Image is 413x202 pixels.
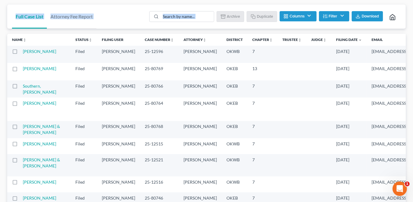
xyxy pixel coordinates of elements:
[222,138,247,154] td: OKWB
[222,34,247,46] th: District
[222,176,247,192] td: OKWB
[282,37,302,42] a: Trusteeunfold_more
[393,182,407,196] iframe: Intercom live chat
[222,121,247,138] td: OKEB
[331,121,367,138] td: [DATE]
[97,46,140,63] td: [PERSON_NAME]
[179,121,222,138] td: [PERSON_NAME]
[323,38,326,42] i: unfold_more
[71,46,97,63] td: Filed
[23,141,56,146] a: [PERSON_NAME]
[97,98,140,121] td: [PERSON_NAME]
[179,63,222,80] td: [PERSON_NAME]
[222,98,247,121] td: OKEB
[140,46,179,63] td: 25-12596
[331,138,367,154] td: [DATE]
[179,46,222,63] td: [PERSON_NAME]
[97,63,140,80] td: [PERSON_NAME]
[23,83,56,95] a: Southern, [PERSON_NAME]
[97,80,140,98] td: [PERSON_NAME]
[47,5,96,29] a: Attorney Fee Report
[23,157,60,168] a: [PERSON_NAME] & [PERSON_NAME]
[311,37,326,42] a: Judgeunfold_more
[140,154,179,176] td: 25-12521
[71,98,97,121] td: Filed
[23,49,56,54] a: [PERSON_NAME]
[97,34,140,46] th: Filing User
[336,37,362,42] a: Filing Date expand_more
[331,46,367,63] td: [DATE]
[331,154,367,176] td: [DATE]
[140,80,179,98] td: 25-80766
[222,63,247,80] td: OKEB
[247,121,278,138] td: 7
[140,121,179,138] td: 25-80768
[247,176,278,192] td: 7
[280,11,316,21] button: Columns
[179,154,222,176] td: [PERSON_NAME]
[203,38,206,42] i: unfold_more
[97,138,140,154] td: [PERSON_NAME]
[247,80,278,98] td: 7
[170,38,174,42] i: unfold_more
[97,154,140,176] td: [PERSON_NAME]
[319,11,349,21] button: Filter
[23,38,26,42] i: unfold_more
[161,11,214,22] input: Search by name...
[140,63,179,80] td: 25-80769
[247,138,278,154] td: 7
[222,80,247,98] td: OKEB
[352,11,383,21] button: Download
[140,138,179,154] td: 25-12515
[23,179,56,185] a: [PERSON_NAME]
[71,138,97,154] td: Filed
[179,98,222,121] td: [PERSON_NAME]
[222,154,247,176] td: OKWB
[222,46,247,63] td: OKWB
[71,154,97,176] td: Filed
[405,182,410,186] span: 1
[331,80,367,98] td: [DATE]
[298,38,302,42] i: unfold_more
[71,80,97,98] td: Filed
[140,176,179,192] td: 25-12516
[75,37,92,42] a: Statusunfold_more
[269,38,273,42] i: unfold_more
[71,63,97,80] td: Filed
[145,37,174,42] a: Case Numberunfold_more
[331,98,367,121] td: [DATE]
[140,98,179,121] td: 25-80764
[247,154,278,176] td: 7
[247,63,278,80] td: 13
[247,46,278,63] td: 7
[179,138,222,154] td: [PERSON_NAME]
[23,66,56,71] a: [PERSON_NAME]
[362,14,379,19] span: Download
[71,176,97,192] td: Filed
[23,124,60,135] a: [PERSON_NAME] & [PERSON_NAME]
[12,5,47,29] a: Full Case List
[252,37,273,42] a: Chapterunfold_more
[331,176,367,192] td: [DATE]
[71,121,97,138] td: Filed
[12,37,26,42] a: Nameunfold_more
[179,176,222,192] td: [PERSON_NAME]
[184,37,206,42] a: Attorneyunfold_more
[179,80,222,98] td: [PERSON_NAME]
[247,98,278,121] td: 7
[358,38,362,42] i: expand_more
[331,63,367,80] td: [DATE]
[97,176,140,192] td: [PERSON_NAME]
[89,38,92,42] i: unfold_more
[23,195,56,200] a: [PERSON_NAME]
[97,121,140,138] td: [PERSON_NAME]
[23,101,56,106] a: [PERSON_NAME]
